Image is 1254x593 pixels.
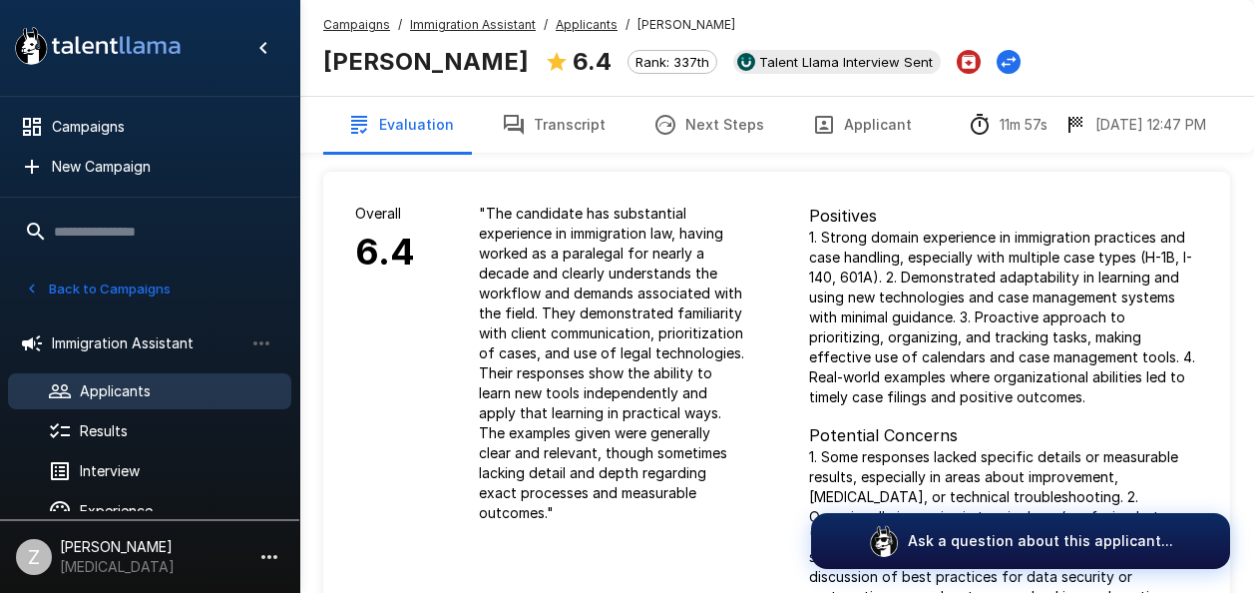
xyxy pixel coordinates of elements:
span: Rank: 337th [628,54,716,70]
p: 1. Strong domain experience in immigration practices and case handling, especially with multiple ... [809,228,1199,407]
h6: 6.4 [355,224,415,282]
button: Evaluation [323,97,478,153]
button: Ask a question about this applicant... [811,513,1230,569]
span: / [544,15,548,35]
img: logo_glasses@2x.png [868,525,900,557]
span: Talent Llama Interview Sent [751,54,941,70]
u: Campaigns [323,17,390,32]
p: Ask a question about this applicant... [908,531,1173,551]
button: Change Stage [997,50,1021,74]
b: [PERSON_NAME] [323,47,529,76]
p: 11m 57s [1000,115,1047,135]
span: / [398,15,402,35]
img: ukg_logo.jpeg [737,53,755,71]
u: Applicants [556,17,618,32]
button: Transcript [478,97,629,153]
span: / [626,15,629,35]
div: The time between starting and completing the interview [968,113,1047,137]
div: The date and time when the interview was completed [1063,113,1206,137]
p: " The candidate has substantial experience in immigration law, having worked as a paralegal for n... [479,204,745,523]
p: Positives [809,204,1199,228]
div: View profile in UKG [733,50,941,74]
button: Next Steps [629,97,788,153]
button: Applicant [788,97,936,153]
button: Archive Applicant [957,50,981,74]
b: 6.4 [573,47,612,76]
span: [PERSON_NAME] [637,15,735,35]
p: Potential Concerns [809,423,1199,447]
u: Immigration Assistant [410,17,536,32]
p: Overall [355,204,415,224]
p: [DATE] 12:47 PM [1095,115,1206,135]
